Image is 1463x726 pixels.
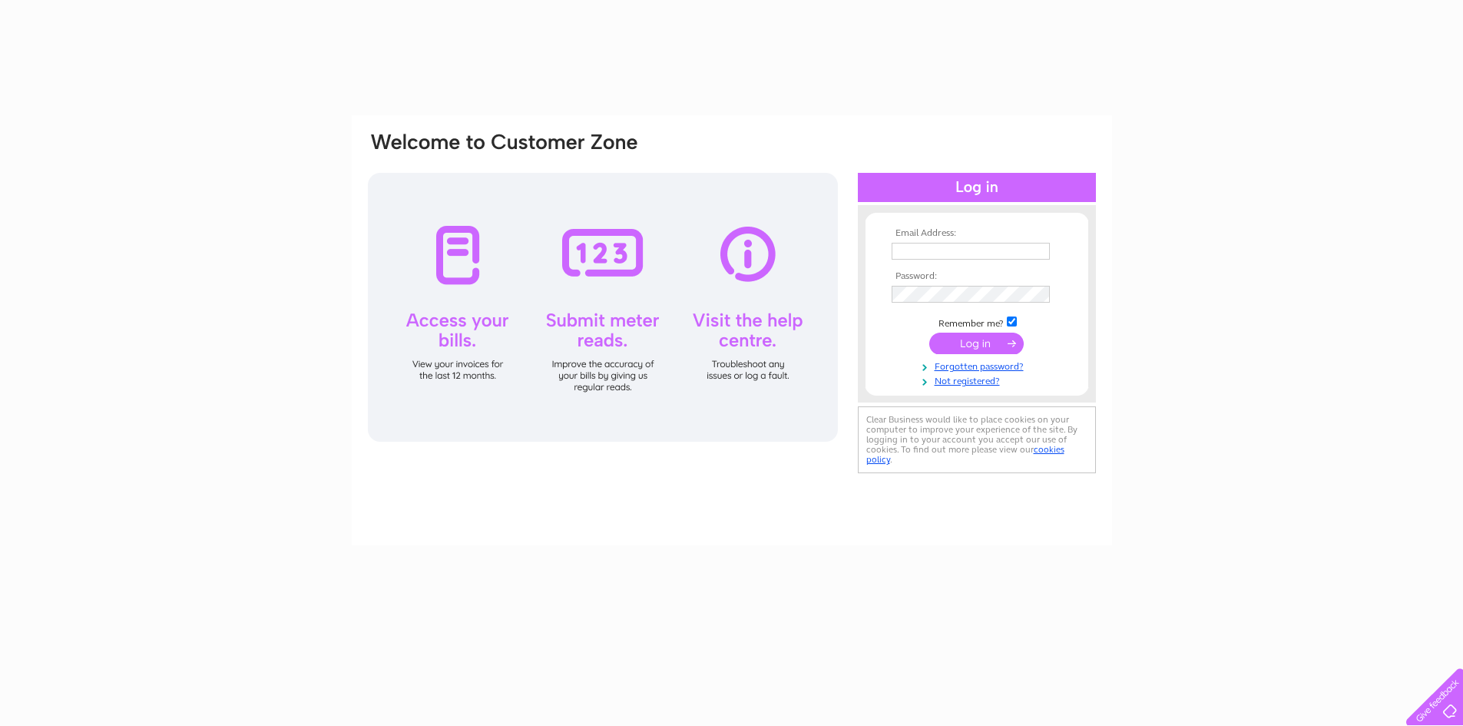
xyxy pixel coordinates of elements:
[888,228,1066,239] th: Email Address:
[892,373,1066,387] a: Not registered?
[888,271,1066,282] th: Password:
[866,444,1064,465] a: cookies policy
[888,314,1066,330] td: Remember me?
[892,358,1066,373] a: Forgotten password?
[929,333,1024,354] input: Submit
[858,406,1096,473] div: Clear Business would like to place cookies on your computer to improve your experience of the sit...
